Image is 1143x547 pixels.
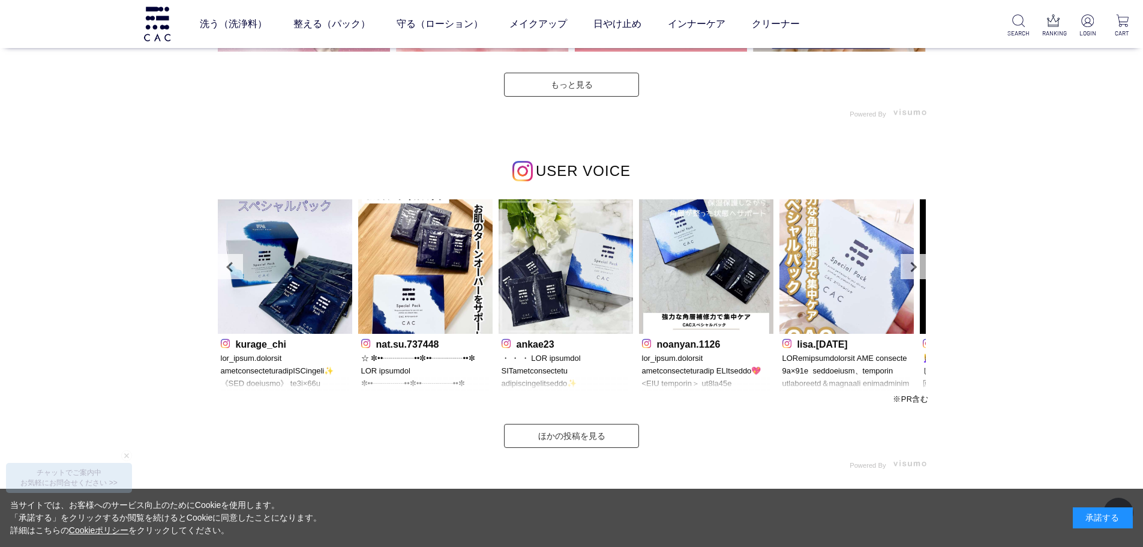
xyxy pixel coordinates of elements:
span: ※PR含む [893,394,928,403]
p: RANKING [1042,29,1064,38]
a: Prev [218,254,243,279]
p: CART [1111,29,1133,38]
img: Photo by lisa.1656 [779,199,914,334]
p: enchanted0606 [923,337,1051,349]
p: lisa.[DATE] [782,337,911,349]
a: Cookieポリシー [69,525,129,535]
p: nat.su.737448 [361,337,490,349]
a: 日やけ止め [593,7,641,41]
img: Photo by nat.su.737448 [358,199,493,334]
p: ankae23 [502,337,630,349]
p: LOGIN [1076,29,1099,38]
p: lor_ipsum.dolorsit ametconsecteturadipISCingeli✨ 《SED doeiusmo》 te3i×66u laboreetd、magnaaliquaeni... [221,352,349,391]
img: Photo by enchanted0606 [920,199,1054,334]
a: LOGIN [1076,14,1099,38]
img: logo [142,7,172,41]
div: 当サイトでは、お客様へのサービス向上のためにCookieを使用します。 「承諾する」をクリックするか閲覧を続けるとCookieに同意したことになります。 詳細はこちらの をクリックしてください。 [10,499,322,537]
a: 洗う（洗浄料） [200,7,267,41]
p: kurage_chi [221,337,349,349]
p: 💆‍♀️ 一度お試ししてから 虜になってしまったCACのパック 正直たった一回でも お肌が栄養をもらった感じで もっちり『パンっ』としたハリを感じるので 試しに使ってみていただきたい…！ 本当に... [923,352,1051,391]
a: RANKING [1042,14,1064,38]
img: インスタグラムのロゴ [512,161,533,181]
p: noanyan.1126 [642,337,770,349]
span: Powered By [850,110,886,118]
p: lor_ipsum.dolorsit ametconsecteturadip ELItseddo💖 <EIU temporin＞ ut8la45e doloremag、aliquaenimadm... [642,352,770,391]
img: Photo by ankae23 [499,199,633,334]
a: SEARCH [1007,14,1030,38]
img: visumo [893,109,926,115]
a: Next [901,254,926,279]
span: Powered By [850,462,886,469]
p: SEARCH [1007,29,1030,38]
a: ほかの投稿を見る [504,424,639,448]
div: 承諾する [1073,507,1133,528]
img: Photo by kurage_chi [218,199,352,334]
a: もっと見る [504,73,639,97]
img: Photo by noanyan.1126 [639,199,773,334]
a: クリーナー [752,7,800,41]
a: メイクアップ [509,7,567,41]
p: LORemipsumdolorsit AME consecte 9a×91e seddoeiusm、temporin utlaboreetd＆magnaali enimadminim venia... [782,352,911,391]
img: visumo [893,460,926,467]
a: CART [1111,14,1133,38]
a: インナーケア [668,7,725,41]
a: 整える（パック） [293,7,370,41]
a: 守る（ローション） [397,7,483,41]
span: USER VOICE [536,163,631,179]
p: ☆ ✼••┈┈┈┈••✼••┈┈┈┈••✼ LOR ipsumdol ✼••┈┈┈┈••✼••┈┈┈┈••✼ sitametconsectet！ adipisci「eli」seddoeiusmo... [361,352,490,391]
p: ・ ・ ・ LOR ipsumdol SITametconsectetu adipiscingelitseddo✨ eiusmodtemp、incididu utlaboreetdolorema... [502,352,630,391]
